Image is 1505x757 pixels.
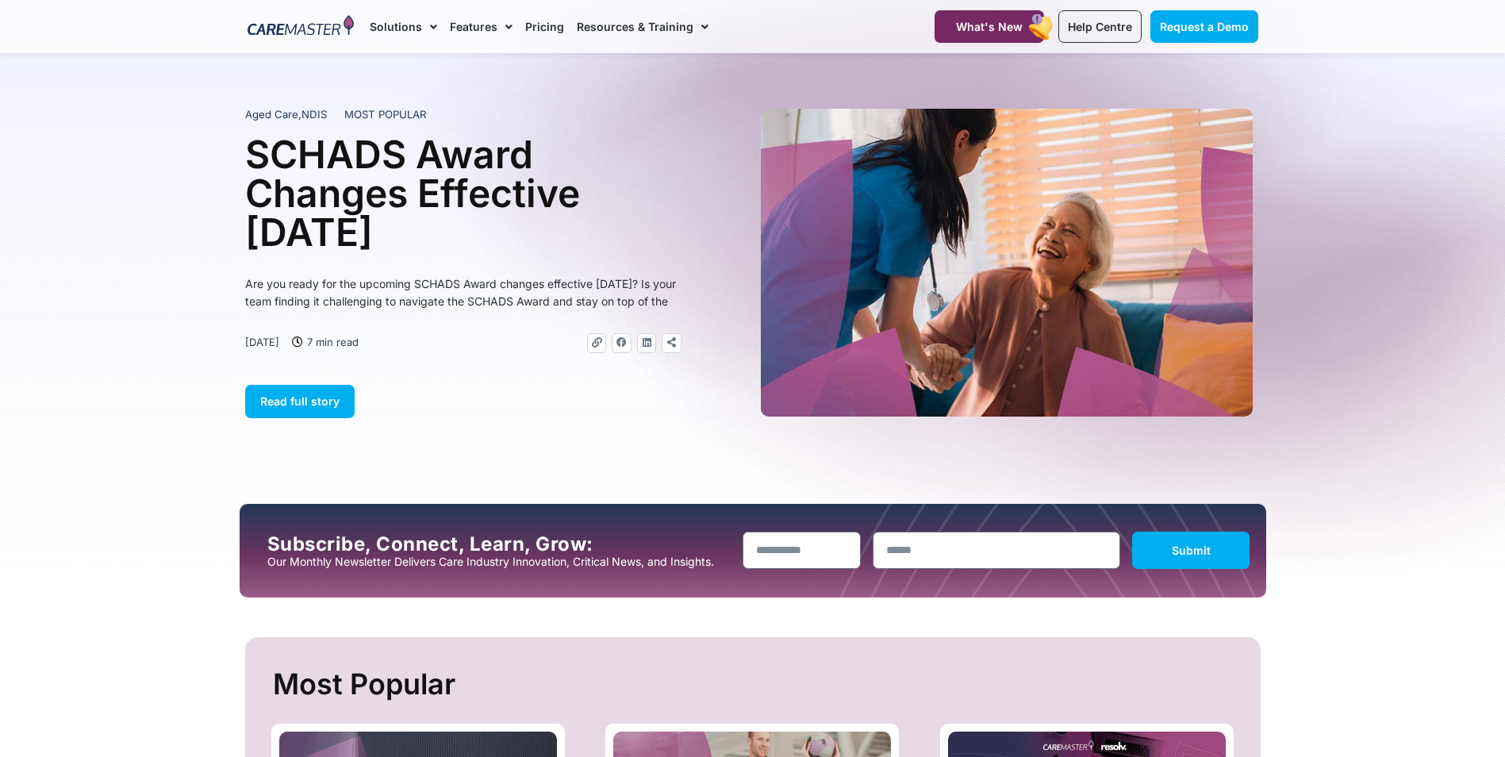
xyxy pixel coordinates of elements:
[1068,20,1132,33] span: Help Centre
[1160,20,1249,33] span: Request a Demo
[303,333,359,351] span: 7 min read
[245,385,355,418] a: Read full story
[1132,532,1250,569] button: Submit
[267,555,731,568] p: Our Monthly Newsletter Delivers Care Industry Innovation, Critical News, and Insights.
[273,661,1237,708] h2: Most Popular
[935,10,1044,43] a: What's New
[344,107,427,123] span: MOST POPULAR
[1150,10,1258,43] a: Request a Demo
[761,109,1253,417] img: A heartwarming moment where a support worker in a blue uniform, with a stethoscope draped over he...
[245,336,279,348] time: [DATE]
[245,108,298,121] span: Aged Care
[267,533,731,555] h2: Subscribe, Connect, Learn, Grow:
[260,394,340,408] span: Read full story
[245,135,681,252] h1: SCHADS Award Changes Effective [DATE]
[245,275,681,310] p: Are you ready for the upcoming SCHADS Award changes effective [DATE]? Is your team finding it cha...
[248,15,355,39] img: CareMaster Logo
[301,108,327,121] span: NDIS
[1058,10,1142,43] a: Help Centre
[1172,544,1211,557] span: Submit
[245,108,327,121] span: ,
[956,20,1023,33] span: What's New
